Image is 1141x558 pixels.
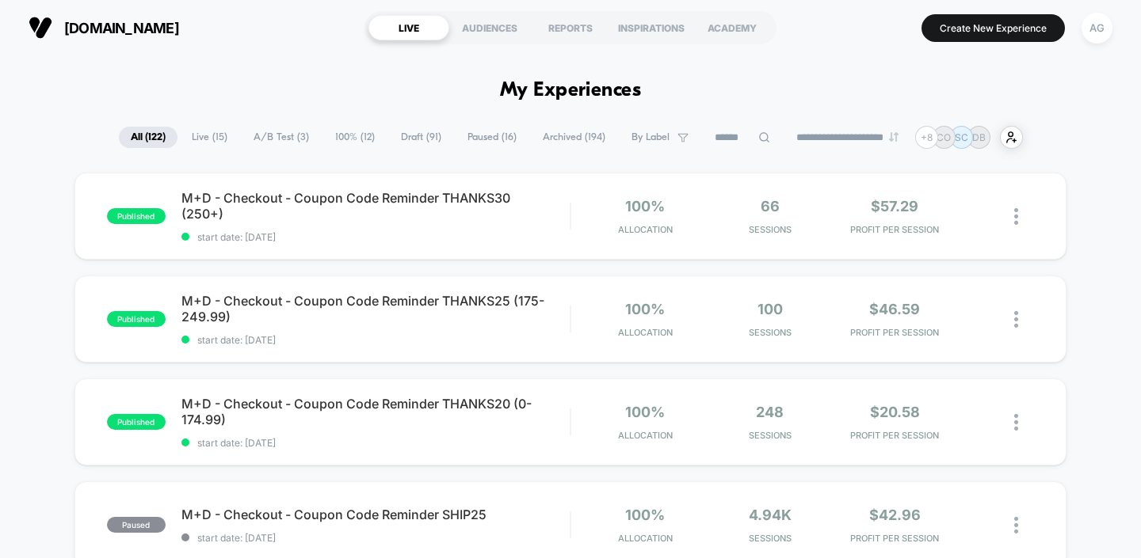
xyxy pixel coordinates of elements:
[618,327,673,338] span: Allocation
[972,131,986,143] p: DB
[692,15,773,40] div: ACADEMY
[625,507,665,523] span: 100%
[937,131,951,143] p: CO
[712,327,828,338] span: Sessions
[1082,13,1112,44] div: AG
[323,127,387,148] span: 100% ( 12 )
[712,224,828,235] span: Sessions
[181,532,570,544] span: start date: [DATE]
[756,404,784,420] span: 248
[625,301,665,317] span: 100%
[107,517,166,533] span: paused
[24,15,184,40] button: [DOMAIN_NAME]
[181,231,570,243] span: start date: [DATE]
[107,208,166,224] span: published
[618,224,673,235] span: Allocation
[869,507,921,523] span: $42.96
[180,127,239,148] span: Live ( 15 )
[107,311,166,327] span: published
[1014,414,1018,431] img: close
[837,224,953,235] span: PROFIT PER SESSION
[837,430,953,441] span: PROFIT PER SESSION
[889,132,899,142] img: end
[712,430,828,441] span: Sessions
[64,20,179,36] span: [DOMAIN_NAME]
[449,15,530,40] div: AUDIENCES
[611,15,692,40] div: INSPIRATIONS
[29,16,52,40] img: Visually logo
[915,126,938,149] div: + 8
[871,198,918,214] span: $57.29
[1014,208,1018,225] img: close
[1014,311,1018,328] img: close
[761,198,780,214] span: 66
[837,327,953,338] span: PROFIT PER SESSION
[749,507,792,523] span: 4.94k
[618,430,673,441] span: Allocation
[870,404,920,420] span: $20.58
[181,396,570,427] span: M+D - Checkout - Coupon Code Reminder THANKS20 (0-174.99)
[107,414,166,430] span: published
[242,127,321,148] span: A/B Test ( 3 )
[368,15,449,40] div: LIVE
[955,131,968,143] p: SC
[618,533,673,544] span: Allocation
[456,127,529,148] span: Paused ( 16 )
[869,301,920,317] span: $46.59
[181,293,570,325] span: M+D - Checkout - Coupon Code Reminder THANKS25 (175-249.99)
[181,334,570,346] span: start date: [DATE]
[625,404,665,420] span: 100%
[712,533,828,544] span: Sessions
[531,127,617,148] span: Archived ( 194 )
[389,127,453,148] span: Draft ( 91 )
[181,507,570,522] span: M+D - Checkout - Coupon Code Reminder SHIP25
[632,131,670,143] span: By Label
[625,198,665,214] span: 100%
[530,15,611,40] div: REPORTS
[119,127,177,148] span: All ( 122 )
[1077,12,1117,44] button: AG
[757,301,783,317] span: 100
[837,533,953,544] span: PROFIT PER SESSION
[922,14,1065,42] button: Create New Experience
[181,437,570,449] span: start date: [DATE]
[181,190,570,222] span: M+D - Checkout - Coupon Code Reminder THANKS30 (250+)
[1014,517,1018,533] img: close
[500,79,642,102] h1: My Experiences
